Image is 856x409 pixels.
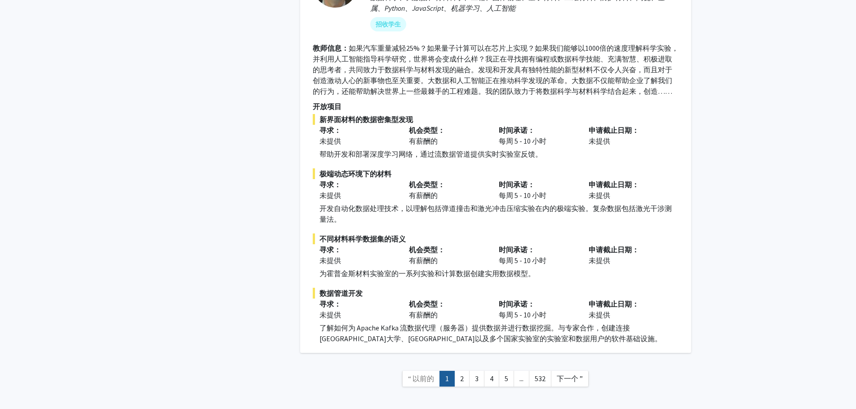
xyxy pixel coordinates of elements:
[313,102,342,111] font: 开放项目
[505,374,508,383] font: 5
[499,245,535,254] font: 时间承诺：
[7,369,38,402] iframe: 聊天
[409,191,438,200] font: 有薪酬的
[499,299,535,308] font: 时间承诺：
[300,362,691,398] nav: 页面导航
[445,374,449,383] font: 1
[319,323,662,343] font: 了解如何为 Apache Kafka 流数据代理（服务器）提供数据并进行数据挖掘。与专家合作，创建连接[GEOGRAPHIC_DATA]大学、[GEOGRAPHIC_DATA]以及多个国家实验室...
[499,256,546,265] font: 每周 5 - 10 小时
[589,310,610,319] font: 未提供
[319,256,341,265] font: 未提供
[319,136,341,145] font: 未提供
[589,180,639,189] font: 申请截止日期：
[319,180,341,189] font: 寻求：
[319,299,341,308] font: 寻求：
[409,256,438,265] font: 有薪酬的
[313,44,679,96] font: 如果汽车重量减轻25%？如果量子计算可以在芯片上实现？如果我们能够以1000倍的速度理解科学实验，并利用人工智能指导科学研究，世界将会变成什么样？我正在寻找拥有编程或数据科学技能、充满智慧、积极...
[557,374,583,383] font: 下一个 ”
[490,374,493,383] font: 4
[319,234,406,243] font: 不同材料科学数据集的语义
[499,126,535,135] font: 时间承诺：
[319,150,542,158] font: 帮助开发和部署深度学习网络，通过流数据管道提供实时实验室反馈。
[499,136,546,145] font: 每周 5 - 10 小时
[460,374,464,383] font: 2
[319,115,413,124] font: 新界面材料的数据密集型发现
[409,126,445,135] font: 机会类型：
[551,371,589,387] a: 下一个
[313,44,349,53] font: 教师信息：
[519,374,523,383] font: ...
[319,204,672,224] font: 开发自动化数据处理技术，以理解包括弹道撞击和激光冲击压缩实验在内的极端实验。复杂数据包括激光干涉测量法。
[319,126,341,135] font: 寻求：
[409,310,438,319] font: 有薪酬的
[589,126,639,135] font: 申请截止日期：
[319,169,391,178] font: 极端动态环境下的材料
[589,191,610,200] font: 未提供
[589,136,610,145] font: 未提供
[499,191,546,200] font: 每周 5 - 10 小时
[409,136,438,145] font: 有薪酬的
[589,245,639,254] font: 申请截止日期：
[589,299,639,308] font: 申请截止日期：
[319,310,341,319] font: 未提供
[535,374,546,383] font: 532
[409,180,445,189] font: 机会类型：
[319,269,535,278] font: 为霍普金斯材料实验室的一系列实验和计算数据创建实用数据模型。
[589,256,610,265] font: 未提供
[409,299,445,308] font: 机会类型：
[376,20,401,28] font: 招收学生
[475,374,479,383] font: 3
[402,371,440,387] a: 上一页
[319,191,341,200] font: 未提供
[319,289,363,298] font: 数据管道开发
[499,180,535,189] font: 时间承诺：
[409,245,445,254] font: 机会类型：
[408,374,434,383] font: “ 以前的
[319,245,341,254] font: 寻求：
[499,310,546,319] font: 每周 5 - 10 小时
